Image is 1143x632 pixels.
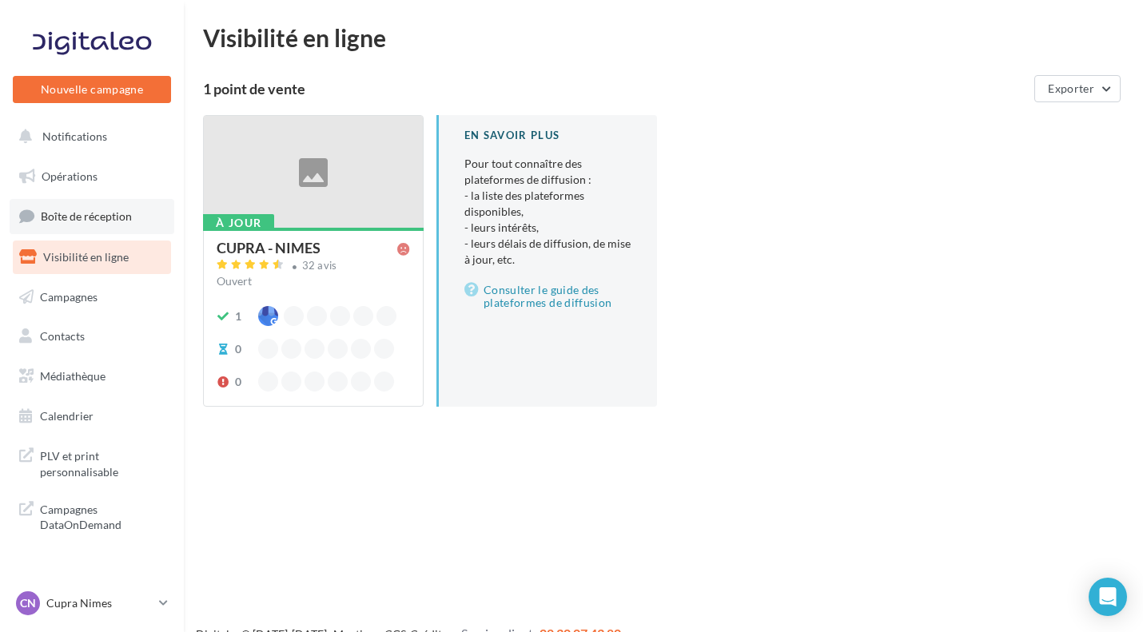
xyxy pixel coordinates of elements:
button: Exporter [1034,75,1121,102]
button: Notifications [10,120,168,153]
span: Notifications [42,129,107,143]
li: - la liste des plateformes disponibles, [464,188,631,220]
a: Calendrier [10,399,174,433]
span: Boîte de réception [41,209,132,223]
span: CN [20,595,36,611]
div: Open Intercom Messenger [1089,578,1127,616]
li: - leurs délais de diffusion, de mise à jour, etc. [464,236,631,268]
span: PLV et print personnalisable [40,445,165,479]
span: Visibilité en ligne [43,250,129,264]
a: Médiathèque [10,360,174,393]
div: 32 avis [302,260,337,271]
span: Contacts [40,329,85,343]
div: En savoir plus [464,128,631,143]
div: 1 [235,308,241,324]
span: Médiathèque [40,369,106,383]
a: Campagnes [10,280,174,314]
div: 1 point de vente [203,81,1028,96]
div: CUPRA - NIMES [217,240,321,255]
a: Visibilité en ligne [10,240,174,274]
span: Campagnes [40,289,98,303]
a: Contacts [10,320,174,353]
span: Ouvert [217,274,252,288]
p: Pour tout connaître des plateformes de diffusion : [464,156,631,268]
a: Campagnes DataOnDemand [10,492,174,539]
a: Opérations [10,160,174,193]
span: Campagnes DataOnDemand [40,499,165,533]
span: Exporter [1048,81,1094,95]
a: Consulter le guide des plateformes de diffusion [464,280,631,312]
span: Calendrier [40,409,94,423]
div: Visibilité en ligne [203,26,1124,50]
span: Opérations [42,169,98,183]
a: PLV et print personnalisable [10,439,174,486]
div: 0 [235,341,241,357]
button: Nouvelle campagne [13,76,171,103]
a: CN Cupra Nimes [13,588,171,618]
p: Cupra Nimes [46,595,153,611]
div: 0 [235,374,241,390]
div: À jour [203,214,274,232]
li: - leurs intérêts, [464,220,631,236]
a: 32 avis [217,257,410,276]
a: Boîte de réception [10,199,174,233]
